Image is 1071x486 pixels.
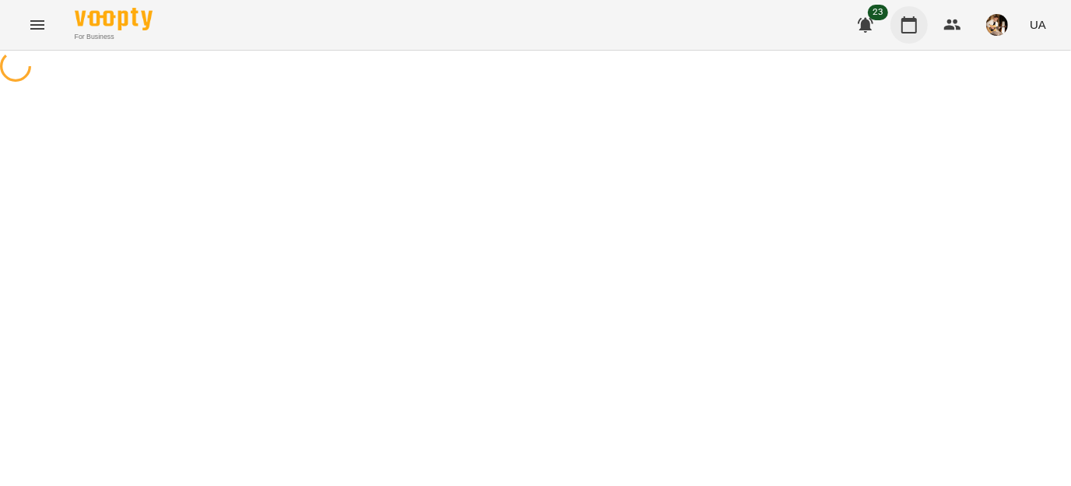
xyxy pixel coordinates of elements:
[75,32,153,42] span: For Business
[1030,16,1046,33] span: UA
[75,8,153,30] img: Voopty Logo
[986,14,1008,36] img: 0162ea527a5616b79ea1cf03ccdd73a5.jpg
[868,5,888,20] span: 23
[19,6,56,44] button: Menu
[1024,10,1052,39] button: UA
